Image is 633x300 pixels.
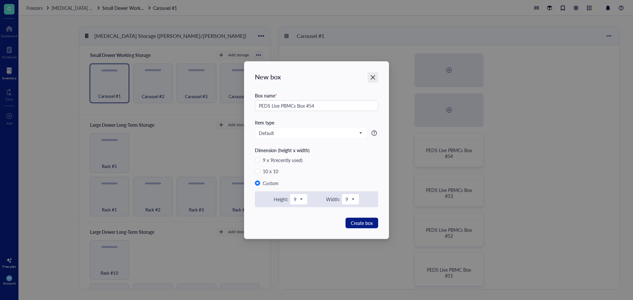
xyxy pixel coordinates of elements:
[263,156,303,164] div: 9 x 9 (recently used)
[351,219,373,227] span: Create box
[368,73,378,81] span: Close
[263,179,279,187] div: Custom
[255,92,378,99] div: Box name
[255,72,378,81] div: New box
[346,218,378,228] button: Create box
[368,72,378,83] button: Close
[259,130,362,136] span: Default
[326,196,340,203] div: Width:
[294,196,302,202] span: 9
[346,196,354,202] span: 9
[255,100,378,111] input: e.g. DNA protein
[255,147,378,154] div: Dimension (height x width)
[255,119,378,126] div: Item type
[274,196,288,203] div: Height:
[263,168,278,175] div: 10 x 10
